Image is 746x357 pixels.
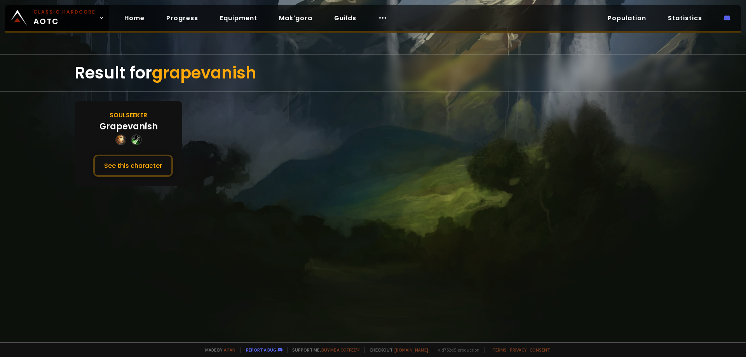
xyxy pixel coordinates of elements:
[328,10,363,26] a: Guilds
[287,347,360,353] span: Support me,
[99,120,158,133] div: Grapevanish
[33,9,96,27] span: AOTC
[601,10,652,26] a: Population
[5,5,109,31] a: Classic HardcoreAOTC
[110,110,147,120] div: Soulseeker
[93,155,173,177] button: See this character
[433,347,479,353] span: v. d752d5 - production
[33,9,96,16] small: Classic Hardcore
[152,61,256,84] span: grapevanish
[364,347,428,353] span: Checkout
[200,347,235,353] span: Made by
[273,10,319,26] a: Mak'gora
[530,347,550,353] a: Consent
[224,347,235,353] a: a fan
[118,10,151,26] a: Home
[75,55,671,91] div: Result for
[214,10,263,26] a: Equipment
[492,347,507,353] a: Terms
[394,347,428,353] a: [DOMAIN_NAME]
[246,347,276,353] a: Report a bug
[510,347,526,353] a: Privacy
[160,10,204,26] a: Progress
[321,347,360,353] a: Buy me a coffee
[662,10,708,26] a: Statistics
